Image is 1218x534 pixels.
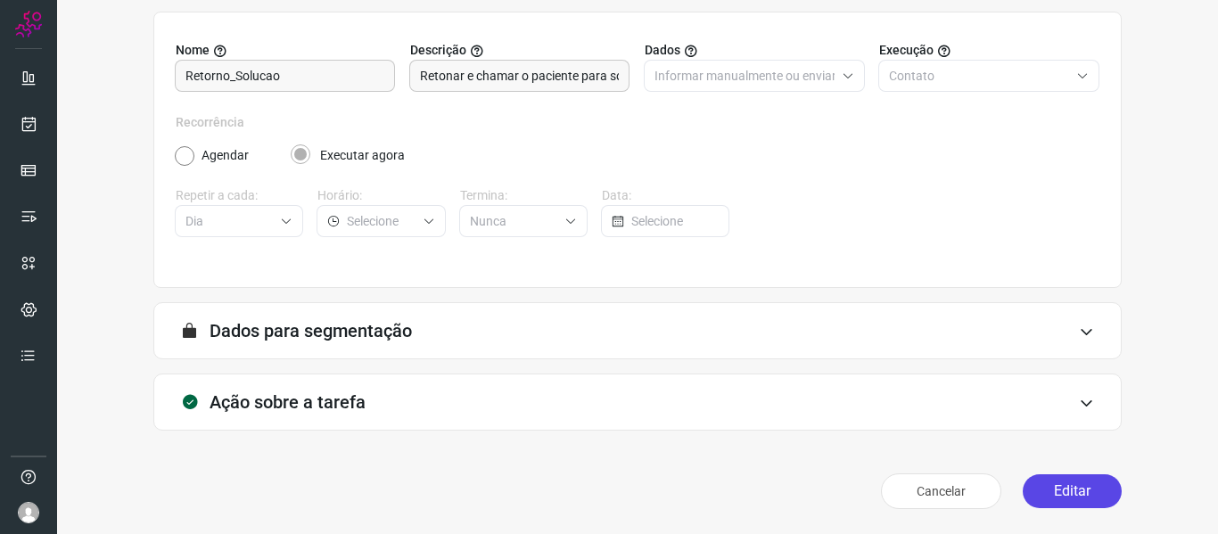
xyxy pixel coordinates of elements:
label: Horário: [317,186,445,205]
img: Logo [15,11,42,37]
input: Forneça uma breve descrição da sua tarefa. [420,61,619,91]
h3: Dados para segmentação [210,320,412,341]
span: Dados [645,41,680,60]
span: Descrição [410,41,466,60]
label: Data: [602,186,729,205]
button: Cancelar [881,473,1001,509]
span: Execução [879,41,934,60]
label: Agendar [202,146,249,165]
h3: Ação sobre a tarefa [210,391,366,413]
span: Nome [176,41,210,60]
label: Termina: [460,186,588,205]
input: Selecione o tipo de envio [889,61,1069,91]
input: Selecione [347,206,415,236]
input: Digite o nome para a sua tarefa. [185,61,384,91]
label: Recorrência [176,113,1099,132]
label: Executar agora [320,146,405,165]
input: Selecione [185,206,273,236]
input: Selecione o tipo de envio [654,61,835,91]
label: Repetir a cada: [176,186,303,205]
img: avatar-user-boy.jpg [18,502,39,523]
input: Selecione [631,206,718,236]
input: Selecione [470,206,557,236]
button: Editar [1023,474,1122,508]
